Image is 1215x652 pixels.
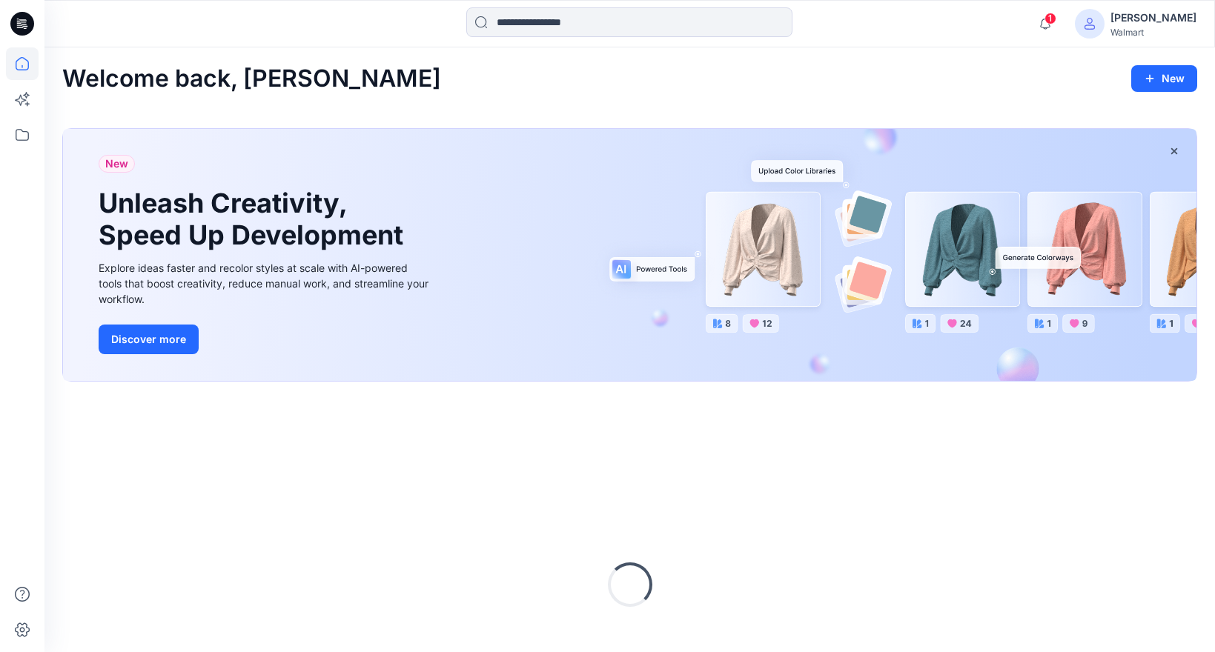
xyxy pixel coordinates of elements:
[1110,27,1196,38] div: Walmart
[99,325,432,354] a: Discover more
[1110,9,1196,27] div: [PERSON_NAME]
[99,325,199,354] button: Discover more
[99,260,432,307] div: Explore ideas faster and recolor styles at scale with AI-powered tools that boost creativity, red...
[99,187,410,251] h1: Unleash Creativity, Speed Up Development
[105,155,128,173] span: New
[1131,65,1197,92] button: New
[1084,18,1096,30] svg: avatar
[1044,13,1056,24] span: 1
[62,65,441,93] h2: Welcome back, [PERSON_NAME]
